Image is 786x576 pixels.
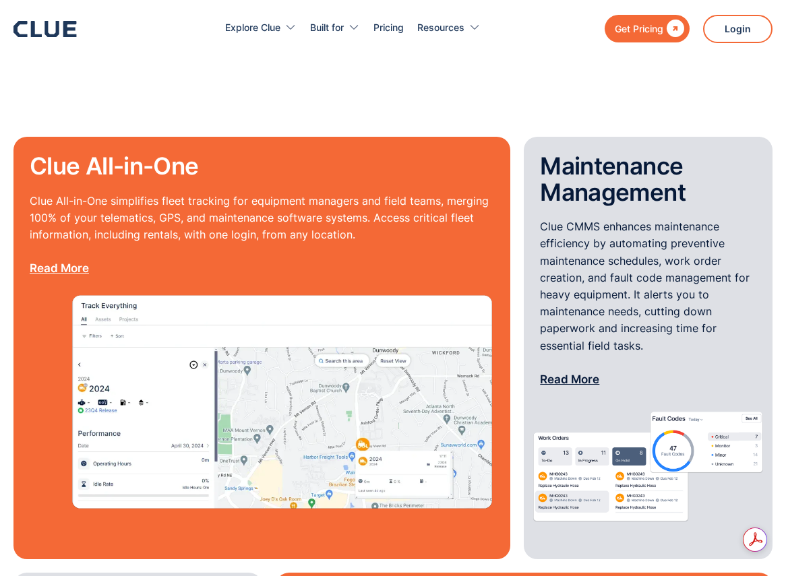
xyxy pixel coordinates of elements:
[531,405,766,527] img: word order managemet
[703,15,773,43] a: Login
[615,20,663,37] div: Get Pricing
[543,387,786,576] iframe: Chat Widget
[417,7,464,49] div: Resources
[30,193,494,278] p: Clue All-in-One simplifies fleet tracking for equipment managers and field teams, merging 100% of...
[663,20,684,37] div: 
[605,15,690,42] a: Get Pricing
[70,294,494,511] img: asset tracking image
[225,7,280,49] div: Explore Clue
[310,7,344,49] div: Built for
[225,7,297,49] div: Explore Clue
[310,7,360,49] div: Built for
[540,373,599,386] a: Read More
[30,153,494,179] h2: Clue All-in-One
[540,153,756,205] h2: Maintenance Management
[30,261,89,275] a: Read More
[373,7,404,49] a: Pricing
[417,7,481,49] div: Resources
[540,218,756,388] p: Clue CMMS enhances maintenance efficiency by automating preventive maintenance schedules, work or...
